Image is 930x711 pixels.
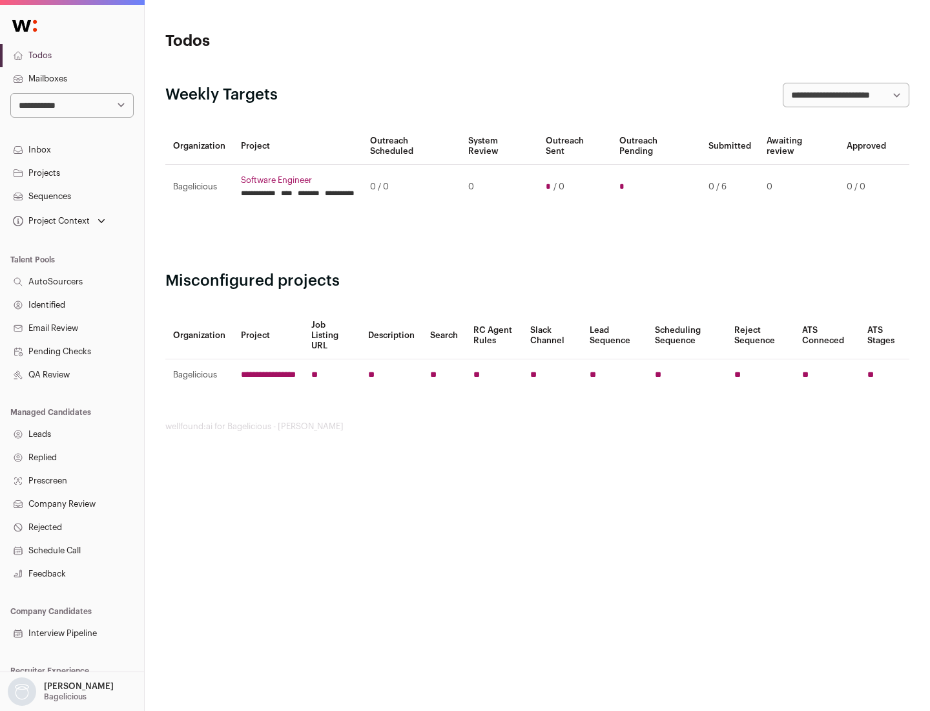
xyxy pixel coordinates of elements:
td: 0 / 6 [701,165,759,209]
td: 0 [759,165,839,209]
th: RC Agent Rules [466,312,522,359]
th: Job Listing URL [304,312,360,359]
h2: Weekly Targets [165,85,278,105]
th: Outreach Pending [612,128,700,165]
a: Software Engineer [241,175,355,186]
th: ATS Stages [860,312,909,359]
th: System Review [460,128,537,165]
th: Organization [165,312,233,359]
th: Approved [839,128,894,165]
span: / 0 [553,182,564,192]
p: [PERSON_NAME] [44,681,114,692]
th: Awaiting review [759,128,839,165]
th: ATS Conneced [794,312,859,359]
th: Outreach Scheduled [362,128,460,165]
th: Submitted [701,128,759,165]
h1: Todos [165,31,413,52]
td: 0 [460,165,537,209]
th: Scheduling Sequence [647,312,727,359]
footer: wellfound:ai for Bagelicious - [PERSON_NAME] [165,421,909,432]
td: 0 / 0 [362,165,460,209]
th: Slack Channel [522,312,582,359]
p: Bagelicious [44,692,87,702]
th: Project [233,312,304,359]
th: Lead Sequence [582,312,647,359]
th: Description [360,312,422,359]
img: Wellfound [5,13,44,39]
h2: Misconfigured projects [165,271,909,292]
td: 0 / 0 [839,165,894,209]
th: Organization [165,128,233,165]
button: Open dropdown [10,212,108,230]
img: nopic.png [8,677,36,706]
th: Outreach Sent [538,128,612,165]
button: Open dropdown [5,677,116,706]
th: Reject Sequence [727,312,795,359]
div: Project Context [10,216,90,226]
td: Bagelicious [165,359,233,391]
th: Search [422,312,466,359]
th: Project [233,128,362,165]
td: Bagelicious [165,165,233,209]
